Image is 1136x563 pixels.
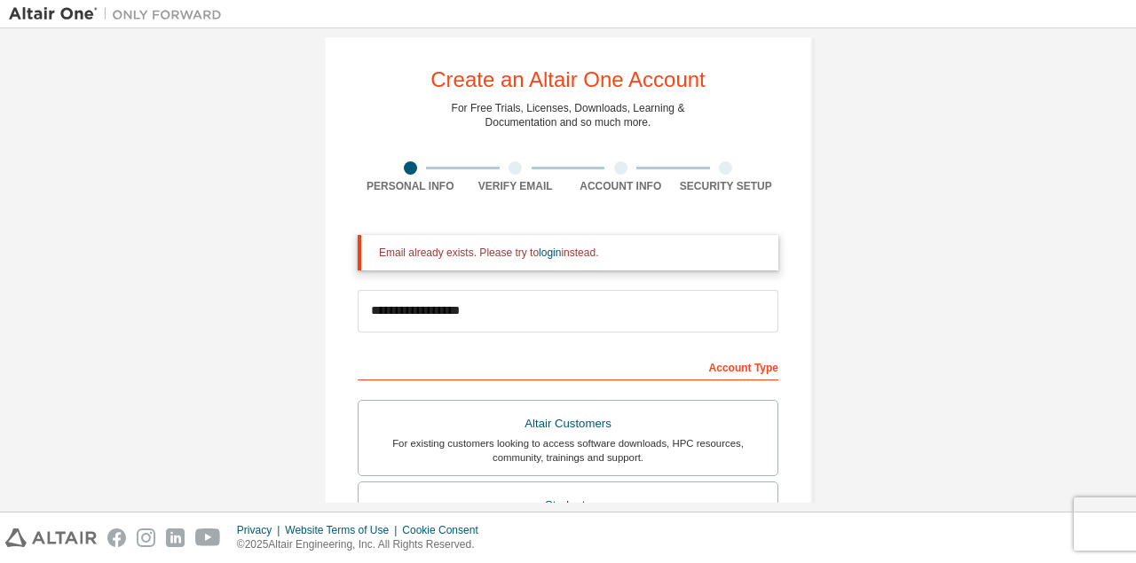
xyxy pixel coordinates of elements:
[369,411,767,436] div: Altair Customers
[107,528,126,547] img: facebook.svg
[137,528,155,547] img: instagram.svg
[285,523,402,537] div: Website Terms of Use
[237,537,489,552] p: © 2025 Altair Engineering, Inc. All Rights Reserved.
[358,179,463,193] div: Personal Info
[430,69,706,90] div: Create an Altair One Account
[369,436,767,465] div: For existing customers looking to access software downloads, HPC resources, community, trainings ...
[539,246,561,259] a: login
[5,528,97,547] img: altair_logo.svg
[452,101,685,129] div: For Free Trials, Licenses, Downloads, Learning & Documentation and so much more.
[237,523,285,537] div: Privacy
[674,179,779,193] div: Security Setup
[568,179,674,193] div: Account Info
[379,246,764,260] div: Email already exists. Please try to instead.
[369,493,767,518] div: Students
[358,352,778,380] div: Account Type
[463,179,569,193] div: Verify Email
[195,528,221,547] img: youtube.svg
[166,528,185,547] img: linkedin.svg
[402,523,488,537] div: Cookie Consent
[9,5,231,23] img: Altair One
